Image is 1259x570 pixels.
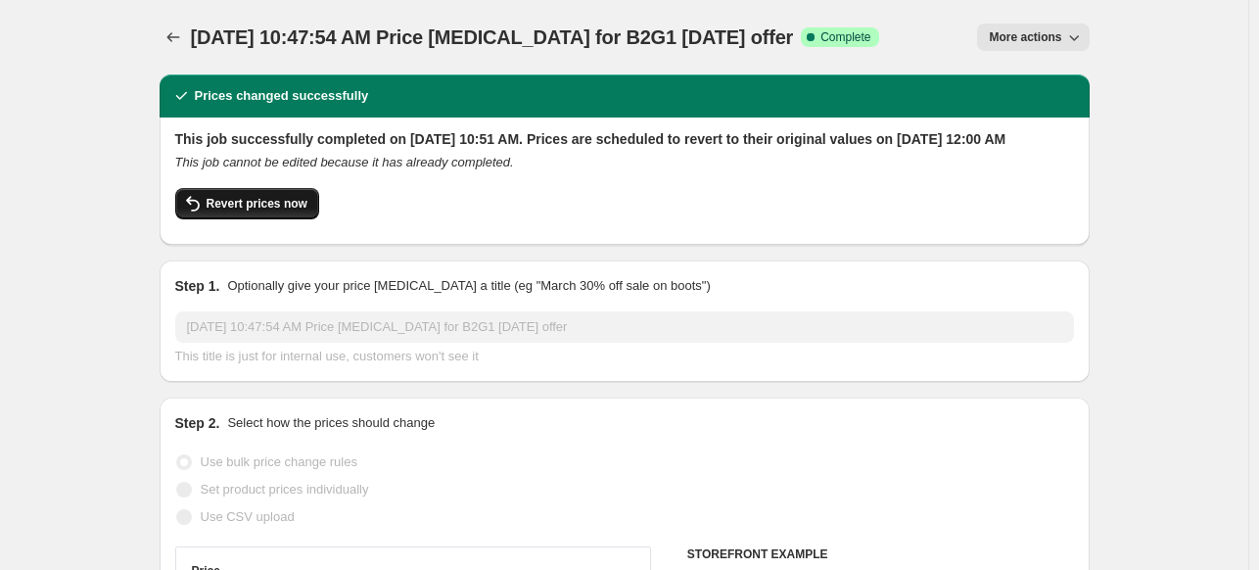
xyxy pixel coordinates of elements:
span: Use CSV upload [201,509,295,524]
span: Complete [820,29,870,45]
h2: Step 1. [175,276,220,296]
span: More actions [989,29,1061,45]
span: Use bulk price change rules [201,454,357,469]
input: 30% off holiday sale [175,311,1074,343]
h2: This job successfully completed on [DATE] 10:51 AM. Prices are scheduled to revert to their origi... [175,129,1074,149]
button: More actions [977,24,1089,51]
p: Select how the prices should change [227,413,435,433]
h2: Step 2. [175,413,220,433]
button: Price change jobs [160,24,187,51]
i: This job cannot be edited because it has already completed. [175,155,514,169]
span: Revert prices now [207,196,307,212]
p: Optionally give your price [MEDICAL_DATA] a title (eg "March 30% off sale on boots") [227,276,710,296]
span: This title is just for internal use, customers won't see it [175,349,479,363]
h6: STOREFRONT EXAMPLE [687,546,1074,562]
span: Set product prices individually [201,482,369,497]
h2: Prices changed successfully [195,86,369,106]
span: [DATE] 10:47:54 AM Price [MEDICAL_DATA] for B2G1 [DATE] offer [191,26,794,48]
button: Revert prices now [175,188,319,219]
